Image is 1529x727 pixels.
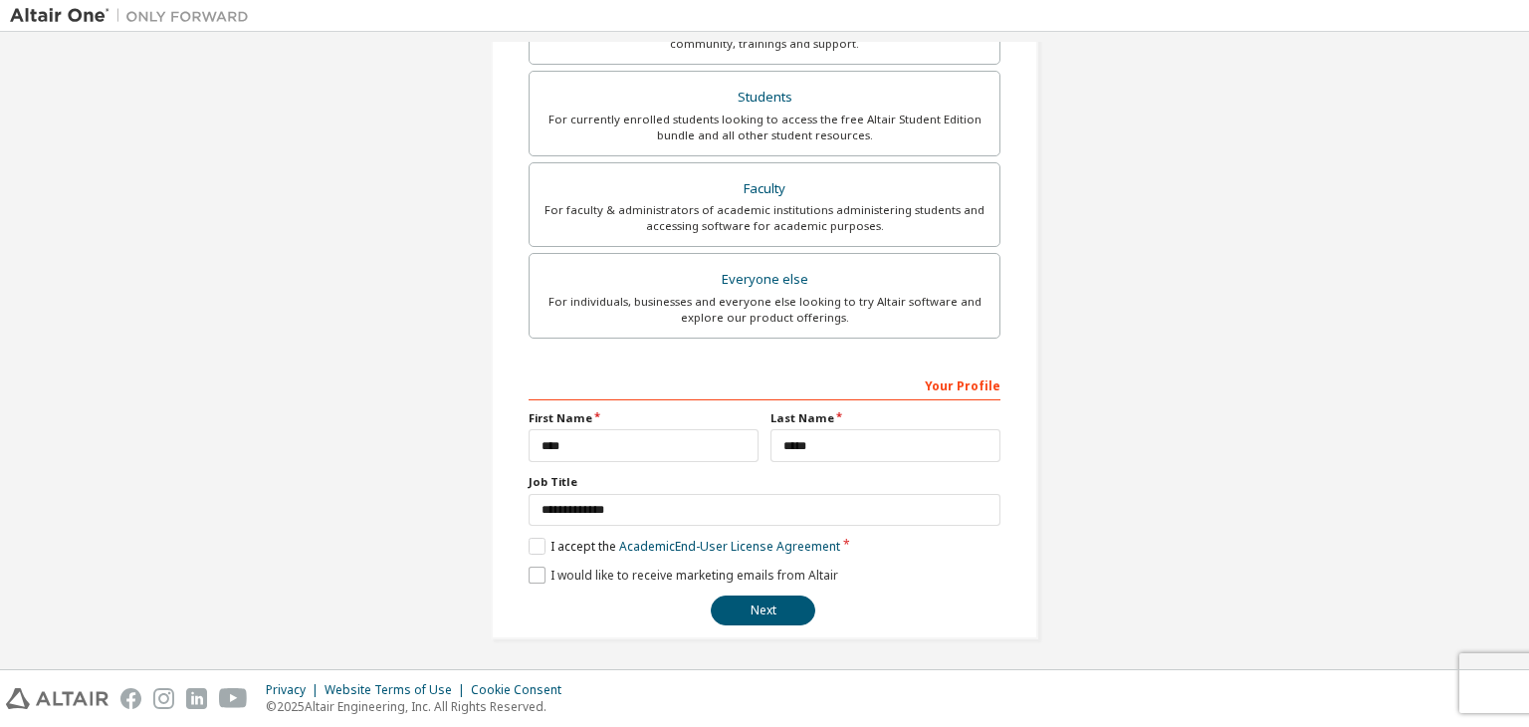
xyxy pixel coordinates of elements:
[619,538,840,555] a: Academic End-User License Agreement
[542,112,987,143] div: For currently enrolled students looking to access the free Altair Student Edition bundle and all ...
[219,688,248,709] img: youtube.svg
[266,698,573,715] p: © 2025 Altair Engineering, Inc. All Rights Reserved.
[529,474,1000,490] label: Job Title
[542,294,987,326] div: For individuals, businesses and everyone else looking to try Altair software and explore our prod...
[6,688,109,709] img: altair_logo.svg
[711,596,815,625] button: Next
[120,688,141,709] img: facebook.svg
[266,682,325,698] div: Privacy
[542,84,987,112] div: Students
[770,410,1000,426] label: Last Name
[529,538,840,555] label: I accept the
[186,688,207,709] img: linkedin.svg
[542,266,987,294] div: Everyone else
[153,688,174,709] img: instagram.svg
[542,175,987,203] div: Faculty
[529,410,759,426] label: First Name
[325,682,471,698] div: Website Terms of Use
[10,6,259,26] img: Altair One
[542,202,987,234] div: For faculty & administrators of academic institutions administering students and accessing softwa...
[471,682,573,698] div: Cookie Consent
[529,567,838,584] label: I would like to receive marketing emails from Altair
[529,368,1000,400] div: Your Profile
